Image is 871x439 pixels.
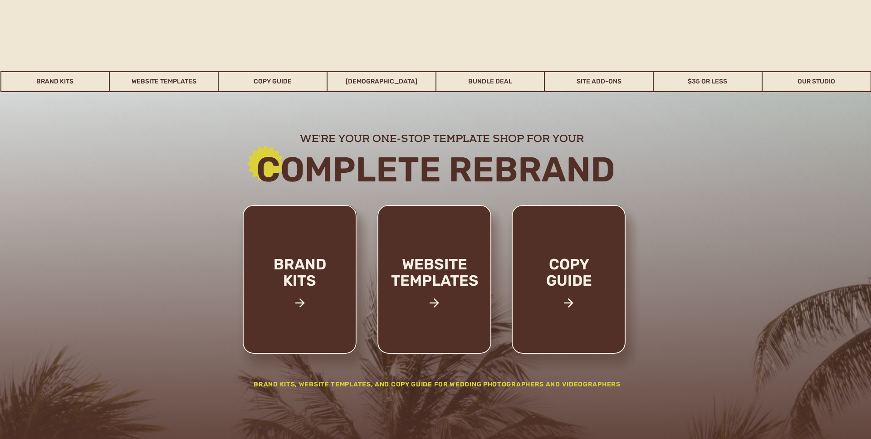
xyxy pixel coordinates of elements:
[1,71,109,92] a: Brand Kits
[545,71,653,92] a: Site Add-Ons
[654,71,762,92] a: $35 or Less
[110,71,218,92] a: Website Templates
[234,380,641,393] h2: Brand Kits, website templates, and Copy Guide for wedding photographers and videographers
[527,256,611,319] a: copy guide
[261,256,338,319] a: brand kits
[763,71,871,92] a: Our Studio
[375,256,494,308] a: website templates
[436,71,544,92] a: Bundle Deal
[235,132,648,143] h2: we're your one-stop template shop for your
[219,71,327,92] a: Copy Guide
[328,71,435,92] a: [DEMOGRAPHIC_DATA]
[191,151,681,188] h2: Complete rebrand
